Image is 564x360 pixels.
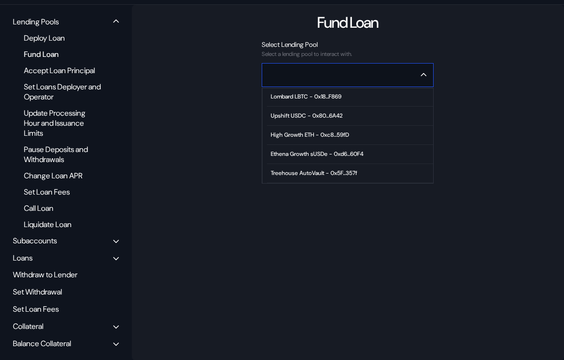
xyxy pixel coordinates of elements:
button: Close menu [262,63,434,87]
div: Fund Loan [19,48,106,61]
div: Deploy Loan [19,32,106,44]
div: Lombard LBTC - 0x18...F869 [271,93,341,100]
button: Ethena Growth sUSDe - 0xd6...60F4 [263,145,433,164]
div: Pause Deposits and Withdrawals [19,143,106,166]
div: Balance Collateral [13,338,71,349]
div: Treehouse AutoVault - 0x5F...357f [271,170,357,176]
div: Set Withdrawal [10,284,122,299]
div: Loans [13,253,32,263]
div: Lending Pools [13,17,59,27]
div: Call Loan [19,202,106,215]
div: Fund Loan [317,12,378,33]
div: Upshift USDC - 0x80...6A42 [271,112,342,119]
div: Subaccounts [13,236,57,246]
div: Set Loans Deployer and Operator [19,80,106,103]
div: Accept Loan Principal [19,64,106,77]
div: Update Processing Hour and Issuance Limits [19,107,106,140]
div: High Growth ETH - 0xc8...59fD [271,131,349,138]
div: Change Loan APR [19,169,106,182]
div: Withdraw to Lender [10,267,122,282]
div: Ethena Growth sUSDe - 0xd6...60F4 [271,151,363,157]
button: Lombard LBTC - 0x18...F869 [263,87,433,107]
div: Select a lending pool to interact with. [262,51,434,57]
div: Set Loan Fees [19,185,106,198]
button: Treehouse AutoVault - 0x5F...357f [263,164,433,183]
button: Upshift USDC - 0x80...6A42 [263,107,433,126]
div: Set Loan Fees [10,302,122,316]
button: High Growth ETH - 0xc8...59fD [263,126,433,145]
div: Collateral [13,321,43,331]
div: Liquidate Loan [19,218,106,231]
div: Select Lending Pool [262,40,434,49]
